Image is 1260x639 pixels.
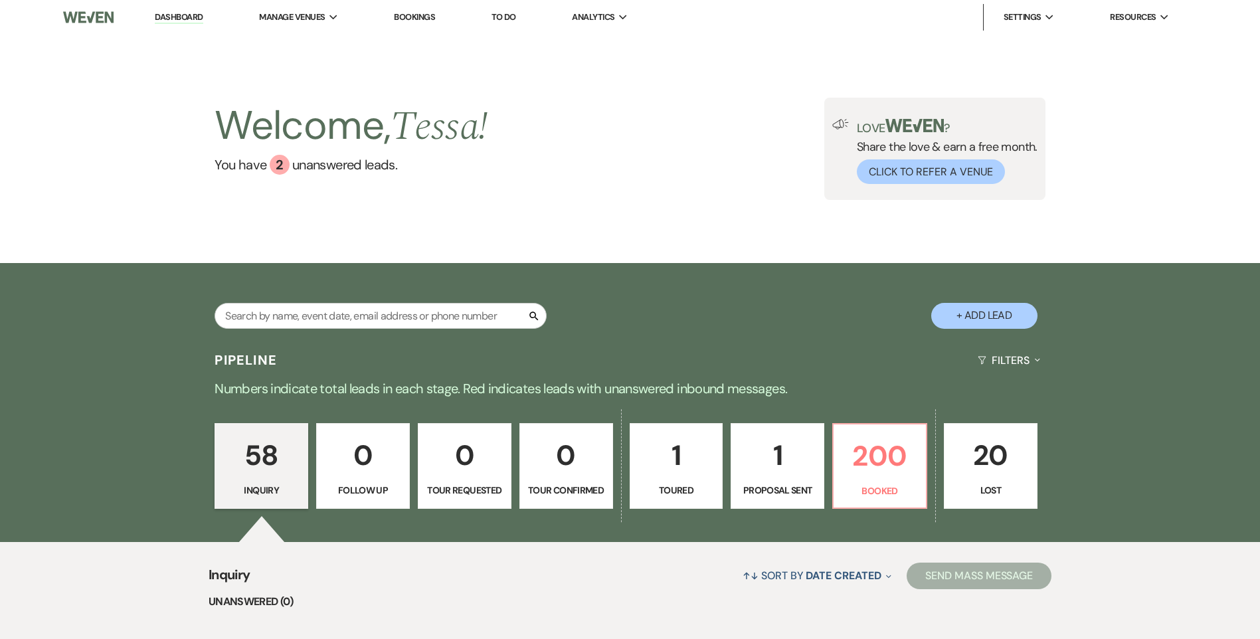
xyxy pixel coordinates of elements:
a: 1Proposal Sent [731,423,824,509]
span: Analytics [572,11,614,24]
p: Numbers indicate total leads in each stage. Red indicates leads with unanswered inbound messages. [152,378,1109,399]
button: Click to Refer a Venue [857,159,1005,184]
p: Tour Confirmed [528,483,604,498]
a: To Do [492,11,516,23]
span: Manage Venues [259,11,325,24]
p: Lost [952,483,1029,498]
a: 1Toured [630,423,723,509]
span: Date Created [806,569,881,583]
a: 200Booked [832,423,927,509]
button: + Add Lead [931,303,1037,329]
a: 58Inquiry [215,423,308,509]
p: Follow Up [325,483,401,498]
span: Settings [1004,11,1041,24]
p: 1 [638,433,715,478]
p: 200 [842,434,918,478]
p: 0 [528,433,604,478]
div: Share the love & earn a free month. [849,119,1037,184]
a: 0Tour Requested [418,423,511,509]
p: Love ? [857,119,1037,134]
button: Filters [972,343,1045,378]
p: Booked [842,484,918,498]
h2: Welcome, [215,98,488,155]
p: Proposal Sent [739,483,816,498]
span: Inquiry [209,565,250,593]
button: Sort By Date Created [737,558,897,593]
a: You have 2 unanswered leads. [215,155,488,175]
input: Search by name, event date, email address or phone number [215,303,547,329]
img: weven-logo-green.svg [885,119,945,132]
p: Tour Requested [426,483,503,498]
p: 0 [325,433,401,478]
p: 0 [426,433,503,478]
p: Inquiry [223,483,300,498]
a: 0Follow Up [316,423,410,509]
li: Unanswered (0) [209,593,1051,610]
img: loud-speaker-illustration.svg [832,119,849,130]
div: 2 [270,155,290,175]
span: Tessa ! [391,96,488,157]
p: 20 [952,433,1029,478]
img: Weven Logo [63,3,114,31]
p: Toured [638,483,715,498]
p: 1 [739,433,816,478]
button: Send Mass Message [907,563,1051,589]
a: Bookings [394,11,435,23]
span: Resources [1110,11,1156,24]
span: ↑↓ [743,569,759,583]
a: 0Tour Confirmed [519,423,613,509]
p: 58 [223,433,300,478]
h3: Pipeline [215,351,277,369]
a: 20Lost [944,423,1037,509]
a: Dashboard [155,11,203,24]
